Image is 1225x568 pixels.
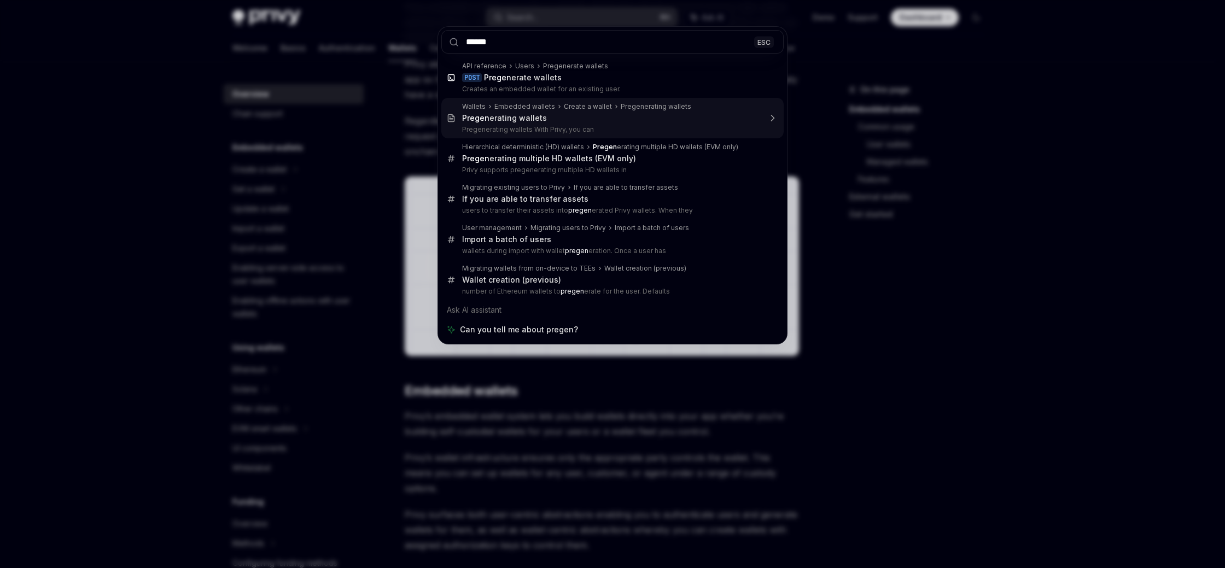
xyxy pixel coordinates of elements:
div: If you are able to transfer assets [574,183,678,192]
div: Wallet creation (previous) [462,275,561,285]
p: Pregenerating wallets With Privy, you can [462,125,761,134]
p: Privy supports pregenerating multiple HD wallets in [462,166,761,174]
p: Creates an embedded wallet for an existing user. [462,85,761,93]
div: ESC [754,36,774,48]
div: Import a batch of users [615,224,689,232]
b: pregen [561,287,584,295]
div: Wallet creation (previous) [604,264,686,273]
div: Pregenerating wallets [621,102,691,111]
b: Pregen [462,113,489,122]
p: number of Ethereum wallets to erate for the user. Defaults [462,287,761,296]
div: Migrating users to Privy [530,224,606,232]
div: Ask AI assistant [441,300,784,320]
b: Pregen [484,73,511,82]
div: POST [462,73,482,82]
div: Import a batch of users [462,235,551,244]
div: erating wallets [462,113,547,123]
div: User management [462,224,522,232]
div: Create a wallet [564,102,612,111]
div: Embedded wallets [494,102,555,111]
div: Wallets [462,102,486,111]
div: erate wallets [484,73,562,83]
div: If you are able to transfer assets [462,194,588,204]
div: Users [515,62,534,71]
b: pregen [568,206,592,214]
b: Pregen [593,143,617,151]
div: erating multiple HD wallets (EVM only) [593,143,738,151]
span: Can you tell me about pregen? [460,324,578,335]
p: users to transfer their assets into erated Privy wallets. When they [462,206,761,215]
b: Pregen [462,154,489,163]
div: Migrating existing users to Privy [462,183,565,192]
div: Migrating wallets from on-device to TEEs [462,264,596,273]
div: Pregenerate wallets [543,62,608,71]
div: API reference [462,62,506,71]
div: erating multiple HD wallets (EVM only) [462,154,636,163]
div: Hierarchical deterministic (HD) wallets [462,143,584,151]
p: wallets during import with wallet eration. Once a user has [462,247,761,255]
b: pregen [565,247,588,255]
